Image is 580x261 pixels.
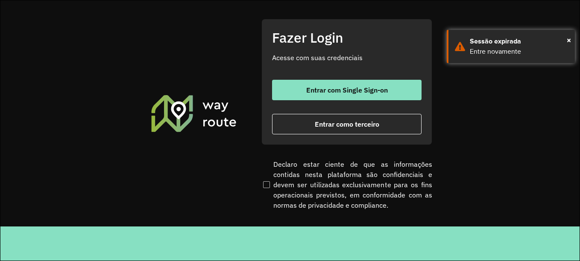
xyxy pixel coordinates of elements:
button: button [272,114,422,134]
div: Sessão expirada [470,36,568,46]
font: Sessão expirada [470,38,521,45]
font: Entrar como terceiro [315,120,379,128]
button: Close [567,34,571,46]
p: Acesse com suas credenciais [272,52,422,63]
h2: Fazer Login [272,29,422,46]
img: Roteirizador AmbevTech [150,94,238,133]
font: Entrar com Single Sign-on [306,86,388,94]
div: Entre novamente [470,46,568,57]
span: × [567,34,571,46]
font: Declaro estar ciente de que as informações contidas nesta plataforma são confidenciais e devem se... [273,159,432,210]
button: button [272,80,422,100]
